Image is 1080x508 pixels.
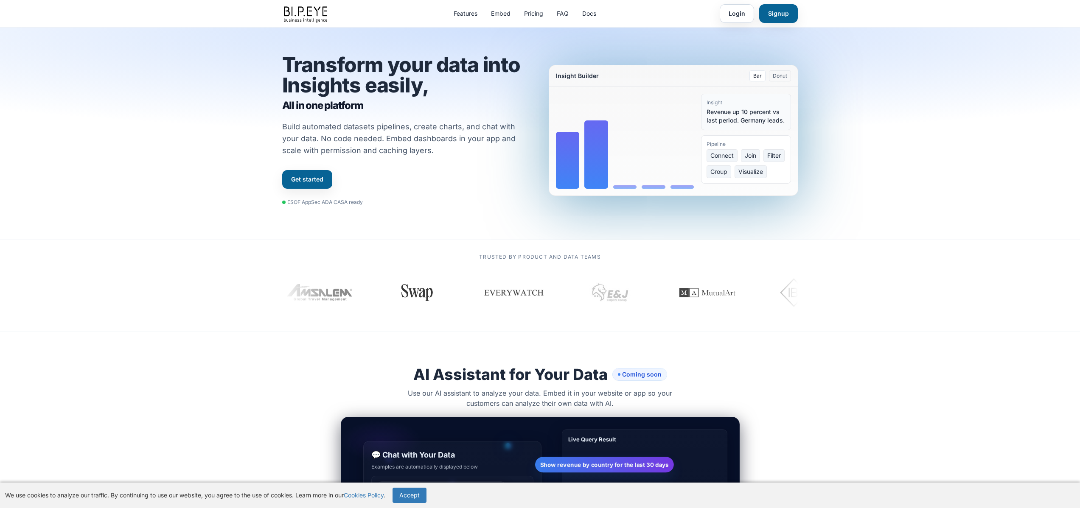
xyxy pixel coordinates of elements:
h1: Transform your data into Insights easily, [282,55,532,112]
a: Embed [491,9,511,18]
a: Get started [282,170,332,189]
span: Filter [763,149,785,162]
div: ESOF AppSec ADA CASA ready [282,199,363,206]
button: Donut [769,70,791,81]
p: Trusted by product and data teams [282,254,798,260]
span: Connect [707,149,738,162]
span: Visualize [735,165,767,178]
img: EJ Capital [589,271,632,314]
span: Join [741,149,760,162]
h2: AI Assistant for Your Data [413,366,667,383]
p: Use our AI assistant to analyze your data. Embed it in your website or app so your customers can ... [398,388,683,408]
span: All in one platform [282,99,532,112]
p: We use cookies to analyze our traffic. By continuing to use our website, you agree to the use of ... [5,491,385,500]
a: Pricing [524,9,543,18]
a: FAQ [557,9,569,18]
a: Features [454,9,477,18]
div: Insight Builder [556,72,599,80]
p: Build automated datasets pipelines, create charts, and chat with your data. No code needed. Embed... [282,121,527,156]
img: IBI [780,276,828,310]
span: Group [707,165,731,178]
img: Swap [397,284,437,301]
img: MutualArt [669,271,746,314]
button: Bar [749,70,766,81]
a: Signup [759,4,798,23]
img: Everywatch [483,280,544,305]
span: Coming soon [613,368,667,380]
button: Accept [393,488,426,503]
img: Amsalem [287,284,354,301]
div: Insight [707,99,785,106]
div: Pipeline [707,141,785,148]
a: Login [720,4,754,23]
div: Revenue up 10 percent vs last period. Germany leads. [707,108,785,125]
a: Docs [582,9,596,18]
img: bipeye-logo [282,4,331,23]
a: Cookies Policy [344,491,384,499]
div: Bar chart [556,94,694,189]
